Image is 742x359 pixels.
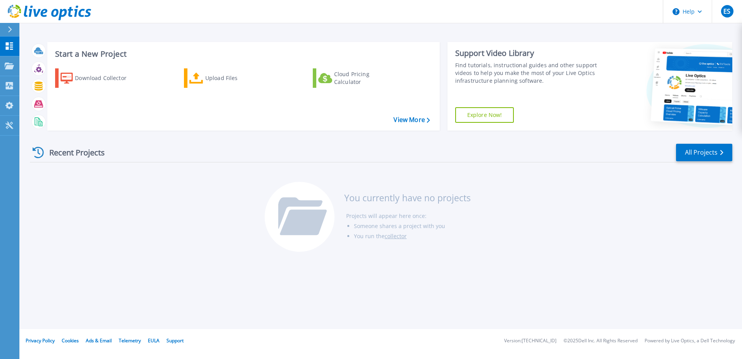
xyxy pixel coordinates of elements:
div: Download Collector [75,70,137,86]
a: View More [394,116,430,124]
div: Cloud Pricing Calculator [334,70,396,86]
li: Powered by Live Optics, a Dell Technology [645,338,735,343]
a: Upload Files [184,68,270,88]
a: collector [385,232,407,240]
a: Ads & Email [86,337,112,344]
div: Upload Files [205,70,267,86]
span: ES [723,8,730,14]
li: Version: [TECHNICAL_ID] [504,338,556,343]
div: Support Video Library [455,48,600,58]
li: © 2025 Dell Inc. All Rights Reserved [563,338,638,343]
li: Someone shares a project with you [354,221,471,231]
div: Find tutorials, instructional guides and other support videos to help you make the most of your L... [455,61,600,85]
a: Support [166,337,184,344]
a: All Projects [676,144,732,161]
a: Cookies [62,337,79,344]
li: You run the [354,231,471,241]
a: Cloud Pricing Calculator [313,68,399,88]
a: Explore Now! [455,107,514,123]
a: EULA [148,337,159,344]
a: Privacy Policy [26,337,55,344]
li: Projects will appear here once: [346,211,471,221]
a: Download Collector [55,68,142,88]
div: Recent Projects [30,143,115,162]
a: Telemetry [119,337,141,344]
h3: You currently have no projects [344,193,471,202]
h3: Start a New Project [55,50,430,58]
